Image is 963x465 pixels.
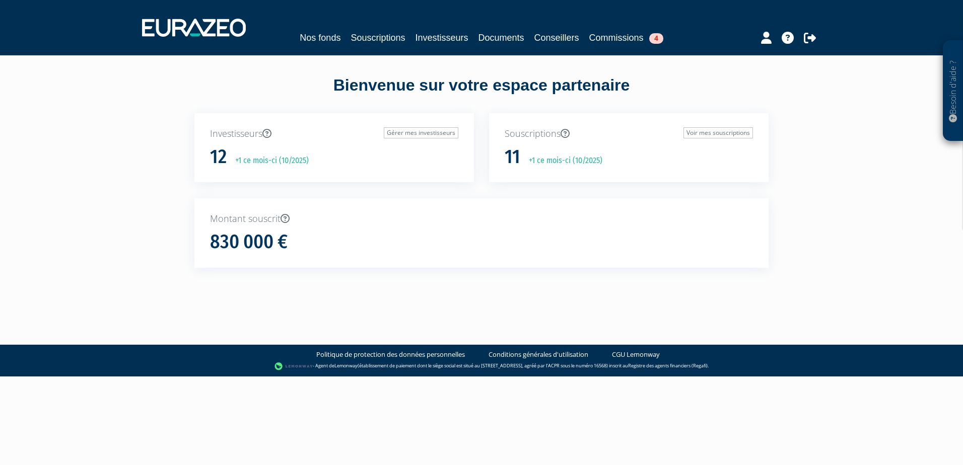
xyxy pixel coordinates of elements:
[334,362,358,369] a: Lemonway
[210,146,227,168] h1: 12
[228,155,309,167] p: +1 ce mois-ci (10/2025)
[649,33,663,44] span: 4
[142,19,246,37] img: 1732889491-logotype_eurazeo_blanc_rvb.png
[210,212,753,225] p: Montant souscrit
[683,127,753,138] a: Voir mes souscriptions
[187,74,776,113] div: Bienvenue sur votre espace partenaire
[505,146,520,168] h1: 11
[210,127,458,140] p: Investisseurs
[316,350,465,359] a: Politique de protection des données personnelles
[505,127,753,140] p: Souscriptions
[522,155,602,167] p: +1 ce mois-ci (10/2025)
[478,31,524,45] a: Documents
[10,361,953,371] div: - Agent de (établissement de paiement dont le siège social est situé au [STREET_ADDRESS], agréé p...
[210,231,288,253] h1: 830 000 €
[300,31,340,45] a: Nos fonds
[274,361,313,371] img: logo-lemonway.png
[589,31,663,45] a: Commissions4
[534,31,579,45] a: Conseillers
[351,31,405,45] a: Souscriptions
[628,362,708,369] a: Registre des agents financiers (Regafi)
[489,350,588,359] a: Conditions générales d'utilisation
[947,46,959,136] p: Besoin d'aide ?
[415,31,468,45] a: Investisseurs
[612,350,660,359] a: CGU Lemonway
[384,127,458,138] a: Gérer mes investisseurs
